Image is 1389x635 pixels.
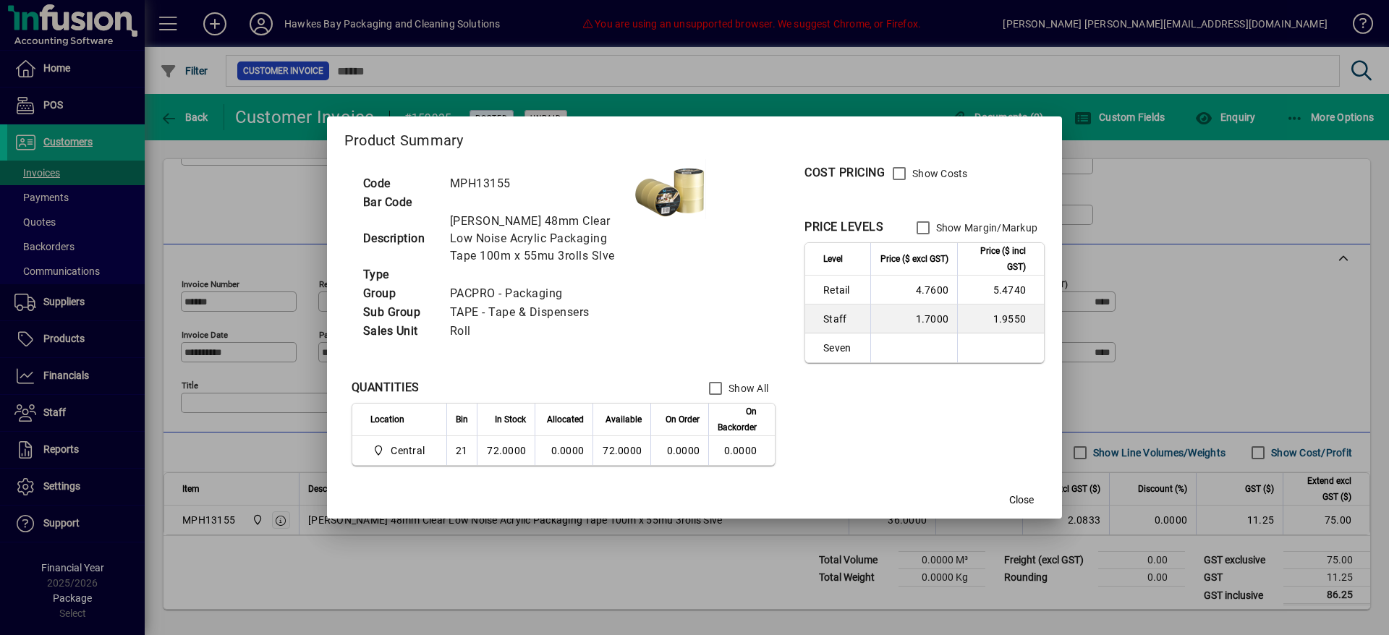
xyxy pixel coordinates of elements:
td: 5.4740 [957,276,1044,304]
span: Close [1009,493,1034,508]
span: Retail [823,283,862,297]
span: In Stock [495,412,526,427]
span: Price ($ excl GST) [880,251,948,267]
span: On Order [666,412,700,427]
h2: Product Summary [327,116,1062,158]
td: MPH13155 [443,174,634,193]
span: Available [606,412,642,427]
label: Show All [726,381,768,396]
td: Description [356,212,443,265]
td: 21 [446,436,477,465]
div: COST PRICING [804,164,885,182]
td: Code [356,174,443,193]
span: Staff [823,312,862,326]
td: PACPRO - Packaging [443,284,634,303]
img: contain [634,159,706,219]
td: Bar Code [356,193,443,212]
td: Group [356,284,443,303]
label: Show Margin/Markup [933,221,1038,235]
td: Sub Group [356,303,443,322]
span: Allocated [547,412,584,427]
button: Close [998,487,1045,513]
td: 72.0000 [592,436,650,465]
td: 72.0000 [477,436,535,465]
td: Sales Unit [356,322,443,341]
td: 4.7600 [870,276,957,304]
td: 0.0000 [535,436,592,465]
span: Level [823,251,843,267]
td: 0.0000 [708,436,775,465]
span: Seven [823,341,862,355]
span: Central [370,442,430,459]
span: Central [391,443,425,458]
label: Show Costs [909,166,968,181]
td: Roll [443,322,634,341]
td: 1.7000 [870,304,957,333]
span: Price ($ incl GST) [967,243,1026,275]
td: [PERSON_NAME] 48mm Clear Low Noise Acrylic Packaging Tape 100m x 55mu 3rolls Slve [443,212,634,265]
td: Type [356,265,443,284]
td: TAPE - Tape & Dispensers [443,303,634,322]
span: Location [370,412,404,427]
div: QUANTITIES [352,379,420,396]
span: 0.0000 [667,445,700,456]
div: PRICE LEVELS [804,218,883,236]
span: Bin [456,412,468,427]
span: On Backorder [718,404,757,435]
td: 1.9550 [957,304,1044,333]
